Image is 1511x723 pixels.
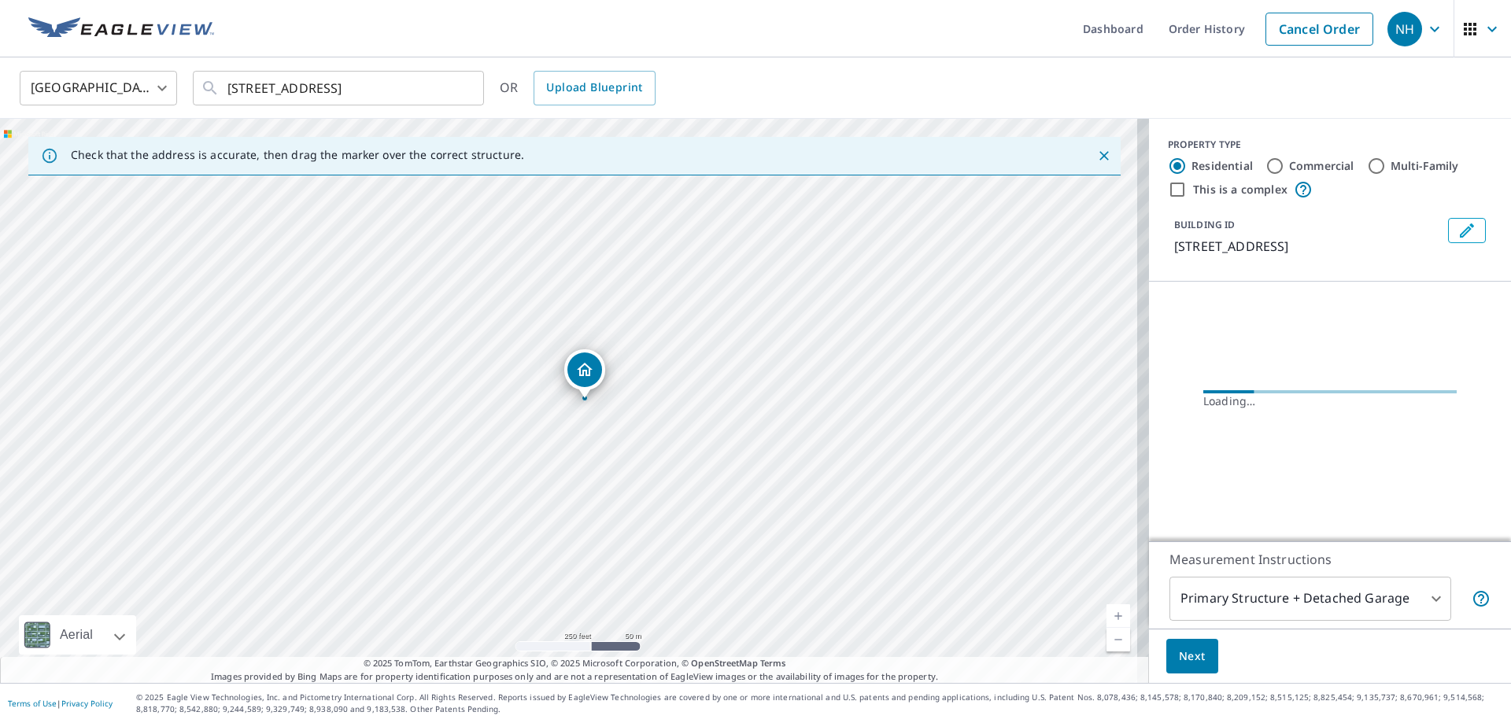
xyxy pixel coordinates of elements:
[71,148,524,162] p: Check that the address is accurate, then drag the marker over the correct structure.
[564,349,605,398] div: Dropped pin, building 1, Residential property, 15515 1st Ave NW Shoreline, WA 98177
[8,698,57,709] a: Terms of Use
[1106,628,1130,651] a: Current Level 17, Zoom Out
[1094,146,1114,166] button: Close
[136,692,1503,715] p: © 2025 Eagle View Technologies, Inc. and Pictometry International Corp. All Rights Reserved. Repo...
[364,657,786,670] span: © 2025 TomTom, Earthstar Geographics SIO, © 2025 Microsoft Corporation, ©
[1169,550,1491,569] p: Measurement Instructions
[1174,218,1235,231] p: BUILDING ID
[1387,12,1422,46] div: NH
[1106,604,1130,628] a: Current Level 17, Zoom In
[534,71,655,105] a: Upload Blueprint
[1391,158,1459,174] label: Multi-Family
[546,78,642,98] span: Upload Blueprint
[1169,577,1451,621] div: Primary Structure + Detached Garage
[1166,639,1218,674] button: Next
[1472,589,1491,608] span: Your report will include the primary structure and a detached garage if one exists.
[55,615,98,655] div: Aerial
[760,657,786,669] a: Terms
[1179,647,1206,666] span: Next
[1448,218,1486,243] button: Edit building 1
[1191,158,1253,174] label: Residential
[1174,237,1442,256] p: [STREET_ADDRESS]
[61,698,113,709] a: Privacy Policy
[691,657,757,669] a: OpenStreetMap
[1289,158,1354,174] label: Commercial
[8,699,113,708] p: |
[1203,393,1457,409] div: Loading…
[28,17,214,41] img: EV Logo
[1193,182,1287,197] label: This is a complex
[500,71,656,105] div: OR
[19,615,136,655] div: Aerial
[20,66,177,110] div: [GEOGRAPHIC_DATA]
[1265,13,1373,46] a: Cancel Order
[1168,138,1492,152] div: PROPERTY TYPE
[227,66,452,110] input: Search by address or latitude-longitude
